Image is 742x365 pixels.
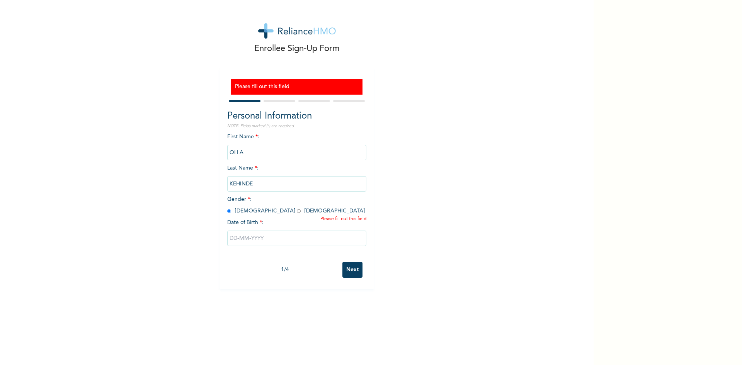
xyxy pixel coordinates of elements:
[227,231,366,246] input: DD-MM-YYYY
[227,219,264,227] span: Date of Birth :
[235,83,359,91] h3: Please fill out this field
[227,134,366,155] span: First Name :
[258,23,336,39] img: logo
[227,145,366,160] input: Enter your first name
[227,176,366,192] input: Enter your last name
[254,42,340,55] p: Enrollee Sign-Up Form
[227,197,365,214] span: Gender : [DEMOGRAPHIC_DATA] [DEMOGRAPHIC_DATA]
[342,262,362,278] input: Next
[227,123,366,129] p: NOTE: Fields marked (*) are required
[227,165,366,187] span: Last Name :
[227,266,342,274] div: 1 / 4
[320,216,366,222] span: Please fill out this field
[227,109,366,123] h2: Personal Information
